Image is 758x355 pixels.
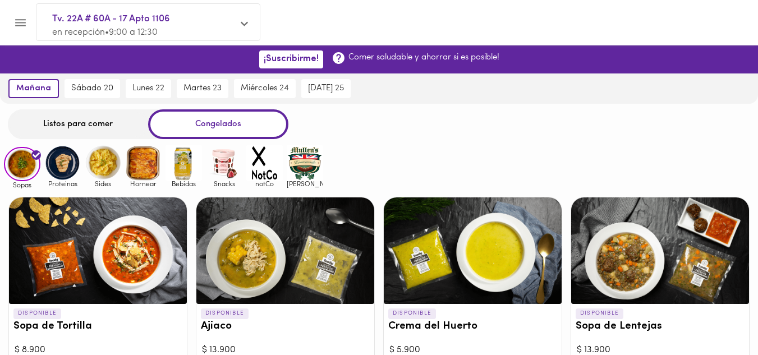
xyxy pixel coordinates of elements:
[148,109,288,139] div: Congelados
[85,180,121,187] span: Sides
[9,197,187,304] div: Sopa de Tortilla
[85,145,121,181] img: Sides
[52,28,158,37] span: en recepción • 9:00 a 12:30
[4,181,40,188] span: Sopas
[287,145,323,181] img: mullens
[301,79,351,98] button: [DATE] 25
[388,321,557,333] h3: Crema del Huerto
[206,180,242,187] span: Snacks
[196,197,374,304] div: Ajiaco
[44,180,81,187] span: Proteinas
[125,145,162,181] img: Hornear
[264,54,319,64] span: ¡Suscribirme!
[13,308,61,319] p: DISPONIBLE
[8,109,148,139] div: Listos para comer
[4,147,40,182] img: Sopas
[241,84,289,94] span: miércoles 24
[44,145,81,181] img: Proteinas
[166,145,202,181] img: Bebidas
[388,308,436,319] p: DISPONIBLE
[71,84,113,94] span: sábado 20
[246,180,283,187] span: notCo
[201,308,249,319] p: DISPONIBLE
[177,79,228,98] button: martes 23
[65,79,120,98] button: sábado 20
[166,180,202,187] span: Bebidas
[125,180,162,187] span: Hornear
[16,84,51,94] span: mañana
[206,145,242,181] img: Snacks
[348,52,499,63] p: Comer saludable y ahorrar si es posible!
[246,145,283,181] img: notCo
[126,79,171,98] button: lunes 22
[201,321,370,333] h3: Ajiaco
[576,321,745,333] h3: Sopa de Lentejas
[259,50,323,68] button: ¡Suscribirme!
[52,12,233,26] span: Tv. 22A # 60A - 17 Apto 1106
[576,308,623,319] p: DISPONIBLE
[132,84,164,94] span: lunes 22
[234,79,296,98] button: miércoles 24
[13,321,182,333] h3: Sopa de Tortilla
[183,84,222,94] span: martes 23
[287,180,323,187] span: [PERSON_NAME]
[308,84,344,94] span: [DATE] 25
[693,290,747,344] iframe: Messagebird Livechat Widget
[8,79,59,98] button: mañana
[571,197,749,304] div: Sopa de Lentejas
[7,9,34,36] button: Menu
[384,197,562,304] div: Crema del Huerto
